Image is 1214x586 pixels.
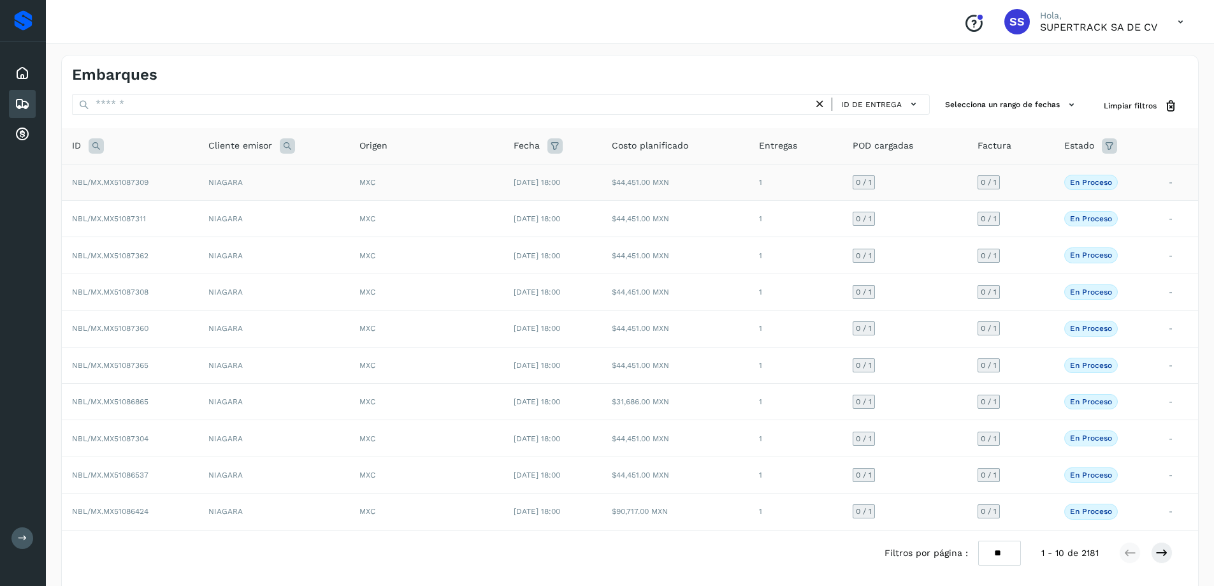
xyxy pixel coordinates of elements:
[1064,139,1094,152] span: Estado
[856,325,872,332] span: 0 / 1
[749,164,842,200] td: 1
[9,121,36,149] div: Cuentas por cobrar
[1070,214,1112,223] p: En proceso
[749,274,842,310] td: 1
[1070,434,1112,443] p: En proceso
[856,362,872,369] span: 0 / 1
[749,457,842,493] td: 1
[514,324,560,333] span: [DATE] 18:00
[514,361,560,370] span: [DATE] 18:00
[749,384,842,420] td: 1
[72,324,148,333] span: NBL/MX.MX51087360
[1159,311,1198,347] td: -
[72,471,148,480] span: NBL/MX.MX51086537
[1070,471,1112,480] p: En proceso
[981,179,997,186] span: 0 / 1
[981,508,997,515] span: 0 / 1
[514,214,560,223] span: [DATE] 18:00
[198,457,349,493] td: NIAGARA
[359,434,375,443] span: MXC
[359,324,375,333] span: MXC
[359,288,375,297] span: MXC
[72,214,146,223] span: NBL/MX.MX51087311
[602,494,749,530] td: $90,717.00 MXN
[1159,457,1198,493] td: -
[72,139,81,152] span: ID
[1104,100,1157,112] span: Limpiar filtros
[981,471,997,479] span: 0 / 1
[749,311,842,347] td: 1
[602,311,749,347] td: $44,451.00 MXN
[9,90,36,118] div: Embarques
[841,99,902,110] span: ID de entrega
[981,398,997,406] span: 0 / 1
[856,471,872,479] span: 0 / 1
[602,274,749,310] td: $44,451.00 MXN
[198,347,349,383] td: NIAGARA
[602,201,749,237] td: $44,451.00 MXN
[1159,237,1198,274] td: -
[1070,361,1112,370] p: En proceso
[981,288,997,296] span: 0 / 1
[1159,420,1198,457] td: -
[981,215,997,223] span: 0 / 1
[940,94,1083,115] button: Selecciona un rango de fechas
[856,288,872,296] span: 0 / 1
[837,95,924,114] button: ID de entrega
[749,237,842,274] td: 1
[602,164,749,200] td: $44,451.00 MXN
[856,179,872,186] span: 0 / 1
[1070,251,1112,260] p: En proceso
[198,494,349,530] td: NIAGARA
[1094,94,1188,118] button: Limpiar filtros
[359,214,375,223] span: MXC
[359,139,387,152] span: Origen
[359,251,375,260] span: MXC
[1159,164,1198,200] td: -
[981,362,997,369] span: 0 / 1
[514,471,560,480] span: [DATE] 18:00
[856,215,872,223] span: 0 / 1
[856,252,872,260] span: 0 / 1
[198,201,349,237] td: NIAGARA
[981,435,997,443] span: 0 / 1
[198,237,349,274] td: NIAGARA
[514,139,540,152] span: Fecha
[514,288,560,297] span: [DATE] 18:00
[1159,201,1198,237] td: -
[72,288,148,297] span: NBL/MX.MX51087308
[72,397,148,406] span: NBL/MX.MX51086865
[198,420,349,457] td: NIAGARA
[853,139,913,152] span: POD cargadas
[749,347,842,383] td: 1
[72,434,148,443] span: NBL/MX.MX51087304
[1159,347,1198,383] td: -
[602,384,749,420] td: $31,686.00 MXN
[981,252,997,260] span: 0 / 1
[602,347,749,383] td: $44,451.00 MXN
[208,139,272,152] span: Cliente emisor
[72,361,148,370] span: NBL/MX.MX51087365
[1070,324,1112,333] p: En proceso
[359,507,375,516] span: MXC
[514,507,560,516] span: [DATE] 18:00
[514,251,560,260] span: [DATE] 18:00
[1159,494,1198,530] td: -
[198,311,349,347] td: NIAGARA
[749,494,842,530] td: 1
[514,178,560,187] span: [DATE] 18:00
[1040,21,1157,33] p: SUPERTRACK SA DE CV
[359,361,375,370] span: MXC
[514,397,560,406] span: [DATE] 18:00
[856,398,872,406] span: 0 / 1
[978,139,1011,152] span: Factura
[1070,288,1112,297] p: En proceso
[856,435,872,443] span: 0 / 1
[1159,274,1198,310] td: -
[1041,546,1099,560] span: 1 - 10 de 2181
[602,457,749,493] td: $44,451.00 MXN
[1070,178,1112,187] p: En proceso
[749,201,842,237] td: 1
[1070,507,1112,516] p: En proceso
[9,59,36,87] div: Inicio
